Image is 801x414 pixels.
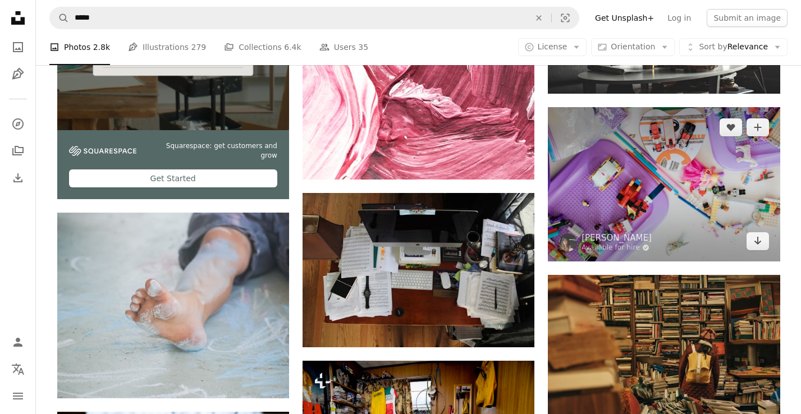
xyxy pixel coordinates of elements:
img: pink and white plastic toy [548,107,780,261]
button: Sort byRelevance [679,38,788,56]
a: Available for hire [582,243,652,252]
a: Collections 6.4k [224,29,301,65]
a: person carrying backpack inside library [548,347,780,357]
a: silver iMac with Magic Mouse and Keyboard [303,265,534,275]
a: Illustrations [7,63,29,85]
a: Log in [661,9,698,27]
button: Like [720,118,742,136]
img: Go to Taylor Heery's profile [559,233,577,251]
span: 35 [358,41,368,53]
a: Collections [7,140,29,162]
img: file-1747939142011-51e5cc87e3c9 [69,146,136,156]
a: Illustrations 279 [128,29,206,65]
span: Sort by [699,42,727,51]
a: Explore [7,113,29,135]
button: Orientation [591,38,675,56]
span: 6.4k [284,41,301,53]
a: Users 35 [319,29,369,65]
a: Photos [7,36,29,58]
button: Clear [527,7,551,29]
button: Menu [7,385,29,407]
button: Visual search [552,7,579,29]
span: Orientation [611,42,655,51]
a: Download [747,232,769,250]
a: Home — Unsplash [7,7,29,31]
button: Submit an image [707,9,788,27]
div: Get Started [69,169,277,187]
button: Search Unsplash [50,7,69,29]
button: License [518,38,587,56]
span: License [538,42,567,51]
a: Download History [7,167,29,189]
span: Relevance [699,42,768,53]
a: Log in / Sign up [7,331,29,353]
button: Add to Collection [747,118,769,136]
button: Language [7,358,29,380]
a: [PERSON_NAME] [582,232,652,243]
img: silver iMac with Magic Mouse and Keyboard [303,193,534,347]
span: 279 [191,41,207,53]
a: Get Unsplash+ [588,9,661,27]
img: person in blue denim jeans with white powder on hand [57,213,289,398]
a: person in blue denim jeans with white powder on hand [57,300,289,310]
span: Squarespace: get customers and grow [150,141,277,160]
form: Find visuals sitewide [49,7,579,29]
a: pink and white plastic toy [548,179,780,189]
